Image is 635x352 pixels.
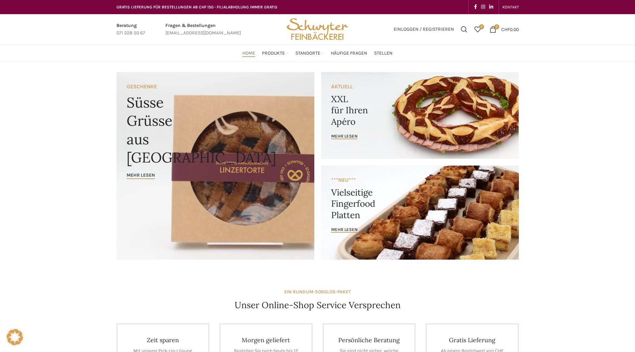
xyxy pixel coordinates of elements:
[334,336,405,344] h4: Persönliche Beratung
[231,336,301,344] h4: Morgen geliefert
[284,14,350,45] img: Bäckerei Schwyter
[487,2,495,12] a: Linkedin social link
[242,47,255,60] a: Home
[113,47,522,60] div: Main navigation
[472,2,479,12] a: Facebook social link
[128,336,199,344] h4: Zeit sparen
[394,27,454,32] span: Einloggen / Registrieren
[284,289,351,295] strong: EIN RUNDUM-SORGLOS-PAKET
[235,299,401,311] h4: Unser Online-Shop Service Versprechen
[165,22,241,37] a: Infobox link
[242,50,255,57] span: Home
[321,72,519,159] a: Banner link
[390,23,457,36] a: Einloggen / Registrieren
[501,26,519,32] bdi: 0.00
[295,50,320,57] span: Standorte
[471,23,484,36] div: Meine Wunschliste
[502,0,519,14] a: KONTAKT
[494,24,499,29] span: 0
[116,72,314,260] a: Banner link
[295,47,324,60] a: Standorte
[437,336,508,344] h4: Gratis Lieferung
[479,24,484,29] span: 0
[374,50,393,57] span: Stellen
[374,47,393,60] a: Stellen
[501,26,510,32] span: CHF
[321,166,519,260] a: Banner link
[471,23,484,36] a: 0
[499,0,522,14] div: Secondary navigation
[262,47,289,60] a: Produkte
[502,5,519,9] span: KONTAKT
[457,23,471,36] a: Suchen
[116,5,277,9] span: GRATIS LIEFERUNG FÜR BESTELLUNGEN AB CHF 150 - FILIALABHOLUNG IMMER GRATIS
[331,50,367,57] span: Häufige Fragen
[331,47,367,60] a: Häufige Fragen
[479,2,487,12] a: Instagram social link
[486,23,522,36] a: 0 CHF0.00
[284,26,350,32] a: Site logo
[116,22,145,37] a: Infobox link
[262,50,285,57] span: Produkte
